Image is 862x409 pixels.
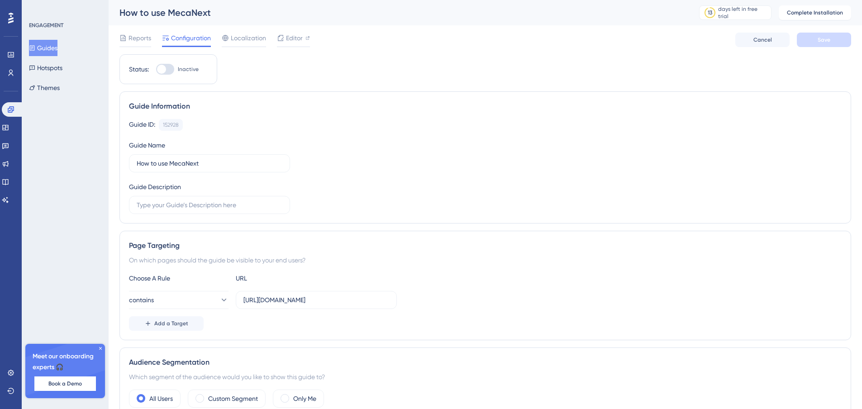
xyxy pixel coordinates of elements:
span: Inactive [178,66,199,73]
button: Book a Demo [34,376,96,391]
input: yourwebsite.com/path [243,295,389,305]
button: Themes [29,80,60,96]
div: Guide Information [129,101,842,112]
span: contains [129,295,154,305]
div: 152928 [163,121,179,128]
span: Reports [129,33,151,43]
span: Book a Demo [48,380,82,387]
span: Editor [286,33,303,43]
div: URL [236,273,335,284]
div: Page Targeting [129,240,842,251]
span: Configuration [171,33,211,43]
button: Add a Target [129,316,204,331]
span: Complete Installation [787,9,843,16]
div: 13 [708,9,712,16]
div: Guide ID: [129,119,155,131]
div: Status: [129,64,149,75]
div: Audience Segmentation [129,357,842,368]
input: Type your Guide’s Name here [137,158,282,168]
div: Guide Name [129,140,165,151]
button: Guides [29,40,57,56]
div: How to use MecaNext [119,6,676,19]
div: Choose A Rule [129,273,229,284]
div: Guide Description [129,181,181,192]
div: days left in free trial [718,5,768,20]
div: Which segment of the audience would you like to show this guide to? [129,371,842,382]
span: Localization [231,33,266,43]
button: Complete Installation [779,5,851,20]
label: Only Me [293,393,316,404]
span: Save [818,36,830,43]
span: Add a Target [154,320,188,327]
span: Cancel [753,36,772,43]
span: Meet our onboarding experts 🎧 [33,351,98,373]
button: Cancel [735,33,790,47]
button: contains [129,291,229,309]
label: All Users [149,393,173,404]
div: On which pages should the guide be visible to your end users? [129,255,842,266]
button: Save [797,33,851,47]
input: Type your Guide’s Description here [137,200,282,210]
div: ENGAGEMENT [29,22,63,29]
button: Hotspots [29,60,62,76]
label: Custom Segment [208,393,258,404]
